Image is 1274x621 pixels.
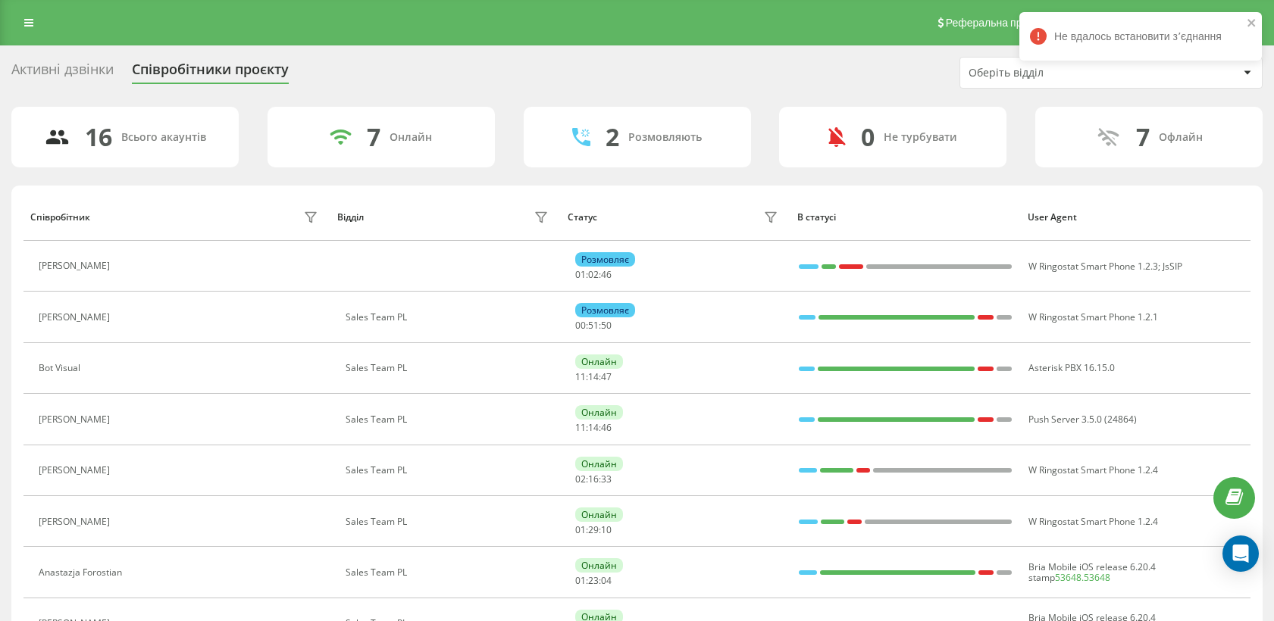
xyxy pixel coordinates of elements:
div: Розмовляє [575,252,635,267]
span: 23 [588,574,599,587]
div: Онлайн [575,558,623,573]
span: 51 [588,319,599,332]
span: Push Server 3.5.0 (24864) [1028,413,1137,426]
span: 29 [588,523,599,536]
span: 14 [588,421,599,434]
div: В статусі [797,212,1013,223]
button: close [1247,17,1257,31]
div: Онлайн [575,354,623,369]
div: Онлайн [575,507,623,522]
div: Онлайн [575,405,623,420]
div: : : [575,474,612,485]
div: : : [575,525,612,535]
span: 02 [588,268,599,281]
div: Активні дзвінки [11,61,114,85]
div: Open Intercom Messenger [1222,535,1259,572]
span: 01 [575,268,586,281]
div: : : [575,372,612,382]
div: Не турбувати [884,131,957,144]
div: 7 [1136,123,1150,151]
div: Anastazja Forostian [39,567,126,578]
span: 14 [588,370,599,383]
span: 10 [601,523,612,536]
span: 00 [575,319,586,332]
div: Всього акаунтів [121,131,206,144]
span: Asterisk PBX 16.15.0 [1028,361,1115,374]
div: Sales Team PL [346,567,552,578]
span: 46 [601,421,612,434]
div: [PERSON_NAME] [39,261,114,271]
div: : : [575,423,612,433]
span: 01 [575,523,586,536]
span: W Ringostat Smart Phone 1.2.1 [1028,310,1158,323]
span: 01 [575,574,586,587]
div: Sales Team PL [346,516,552,527]
span: 02 [575,473,586,485]
div: Sales Team PL [346,363,552,373]
span: 46 [601,268,612,281]
a: 53648.53648 [1055,571,1110,584]
div: 16 [85,123,112,151]
div: Оберіть відділ [969,67,1150,80]
div: 7 [367,123,380,151]
div: 0 [861,123,875,151]
div: Розмовляє [575,303,635,317]
div: Sales Team PL [346,414,552,425]
span: 11 [575,370,586,383]
div: [PERSON_NAME] [39,465,114,476]
span: 11 [575,421,586,434]
span: Реферальна програма [946,17,1057,29]
div: [PERSON_NAME] [39,516,114,527]
div: [PERSON_NAME] [39,312,114,323]
div: User Agent [1028,212,1244,223]
span: JsSIP [1163,260,1182,273]
div: Онлайн [575,457,623,471]
span: 50 [601,319,612,332]
span: Bria Mobile iOS release 6.20.4 stamp [1028,560,1156,584]
div: Відділ [337,212,364,223]
div: Статус [568,212,597,223]
div: Офлайн [1159,131,1203,144]
div: Онлайн [390,131,432,144]
div: Sales Team PL [346,465,552,476]
span: W Ringostat Smart Phone 1.2.4 [1028,463,1158,476]
span: 47 [601,370,612,383]
div: Bot Visual [39,363,84,373]
div: : : [575,320,612,331]
span: W Ringostat Smart Phone 1.2.4 [1028,515,1158,528]
div: : : [575,576,612,586]
div: Співробітник [30,212,90,223]
span: 33 [601,473,612,485]
span: 16 [588,473,599,485]
span: 04 [601,574,612,587]
div: 2 [606,123,619,151]
span: W Ringostat Smart Phone 1.2.3 [1028,260,1158,273]
div: : : [575,270,612,280]
div: [PERSON_NAME] [39,414,114,425]
div: Sales Team PL [346,312,552,323]
div: Співробітники проєкту [132,61,289,85]
div: Розмовляють [628,131,702,144]
div: Не вдалось встановити зʼєднання [1019,12,1262,61]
